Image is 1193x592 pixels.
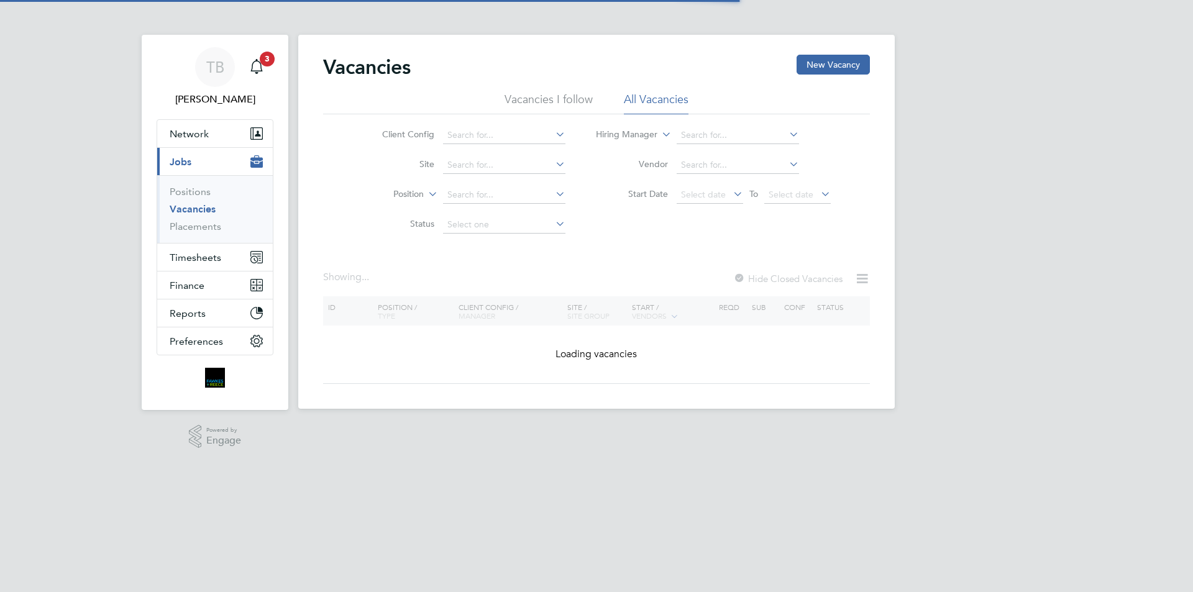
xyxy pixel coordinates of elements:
[363,158,434,170] label: Site
[170,280,204,291] span: Finance
[170,203,216,215] a: Vacancies
[323,55,411,80] h2: Vacancies
[260,52,275,66] span: 3
[157,47,273,107] a: TB[PERSON_NAME]
[746,186,762,202] span: To
[157,299,273,327] button: Reports
[157,244,273,271] button: Timesheets
[681,189,726,200] span: Select date
[170,252,221,263] span: Timesheets
[596,158,668,170] label: Vendor
[170,128,209,140] span: Network
[443,157,565,174] input: Search for...
[157,120,273,147] button: Network
[586,129,657,141] label: Hiring Manager
[443,127,565,144] input: Search for...
[677,157,799,174] input: Search for...
[443,186,565,204] input: Search for...
[206,435,241,446] span: Engage
[443,216,565,234] input: Select one
[677,127,799,144] input: Search for...
[323,271,372,284] div: Showing
[170,186,211,198] a: Positions
[505,92,593,114] li: Vacancies I follow
[362,271,369,283] span: ...
[157,271,273,299] button: Finance
[363,218,434,229] label: Status
[157,175,273,243] div: Jobs
[157,92,273,107] span: Tegan Bligh
[352,188,424,201] label: Position
[170,307,206,319] span: Reports
[244,47,269,87] a: 3
[205,368,225,388] img: bromak-logo-retina.png
[596,188,668,199] label: Start Date
[769,189,813,200] span: Select date
[142,35,288,410] nav: Main navigation
[206,59,224,75] span: TB
[797,55,870,75] button: New Vacancy
[170,221,221,232] a: Placements
[157,327,273,355] button: Preferences
[206,425,241,435] span: Powered by
[170,335,223,347] span: Preferences
[157,148,273,175] button: Jobs
[157,368,273,388] a: Go to home page
[733,273,843,285] label: Hide Closed Vacancies
[624,92,688,114] li: All Vacancies
[189,425,242,449] a: Powered byEngage
[170,156,191,168] span: Jobs
[363,129,434,140] label: Client Config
